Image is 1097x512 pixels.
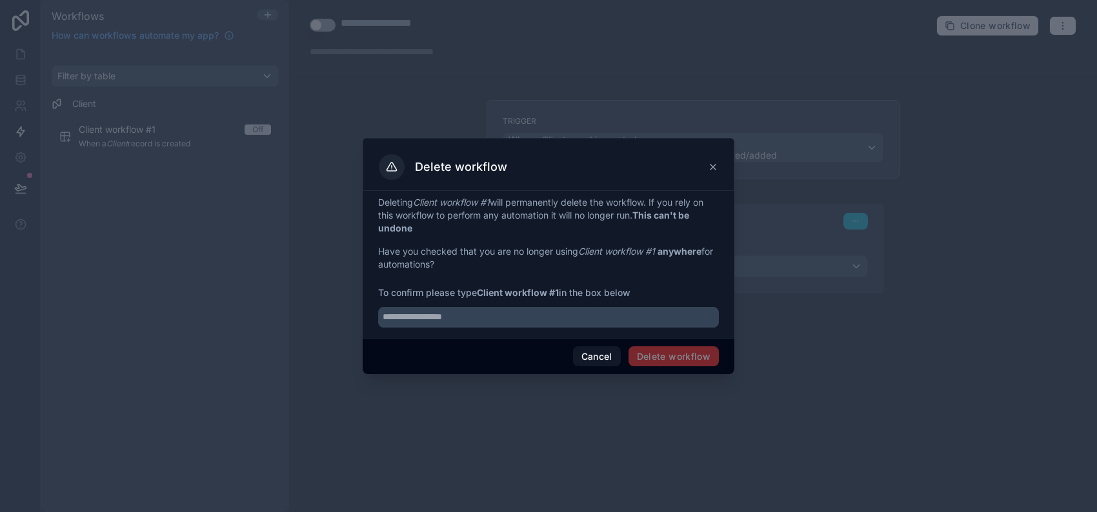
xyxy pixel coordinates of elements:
[573,346,621,367] button: Cancel
[658,246,701,257] strong: anywhere
[378,286,719,299] span: To confirm please type in the box below
[378,245,719,271] p: Have you checked that you are no longer using for automations?
[477,287,559,298] strong: Client workflow #1
[413,197,490,208] em: Client workflow #1
[415,159,507,175] h3: Delete workflow
[378,196,719,235] p: Deleting will permanently delete the workflow. If you rely on this workflow to perform any automa...
[578,246,655,257] em: Client workflow #1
